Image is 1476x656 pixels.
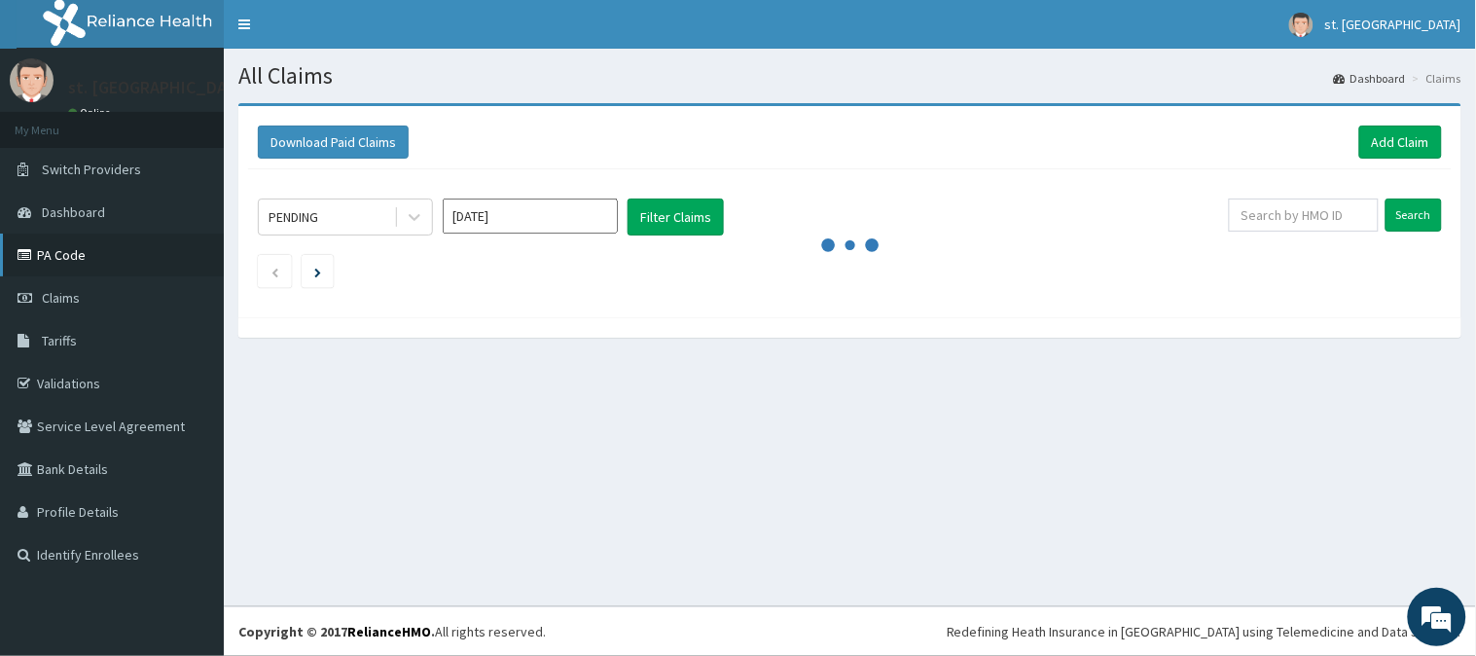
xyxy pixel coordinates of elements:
a: Add Claim [1359,126,1442,159]
button: Download Paid Claims [258,126,409,159]
span: Dashboard [42,203,105,221]
input: Search [1386,199,1442,232]
input: Search by HMO ID [1229,199,1379,232]
svg: audio-loading [821,216,880,274]
a: Next page [314,263,321,280]
li: Claims [1408,70,1461,87]
input: Select Month and Year [443,199,618,234]
span: Tariffs [42,332,77,349]
div: PENDING [269,207,318,227]
strong: Copyright © 2017 . [238,623,435,640]
a: Online [68,106,115,120]
a: Previous page [270,263,279,280]
h1: All Claims [238,63,1461,89]
button: Filter Claims [628,199,724,236]
span: Claims [42,289,80,307]
a: Dashboard [1334,70,1406,87]
img: User Image [10,58,54,102]
footer: All rights reserved. [224,606,1476,656]
span: Switch Providers [42,161,141,178]
div: Redefining Heath Insurance in [GEOGRAPHIC_DATA] using Telemedicine and Data Science! [947,622,1461,641]
span: st. [GEOGRAPHIC_DATA] [1325,16,1461,33]
img: User Image [1289,13,1314,37]
p: st. [GEOGRAPHIC_DATA] [68,79,252,96]
a: RelianceHMO [347,623,431,640]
